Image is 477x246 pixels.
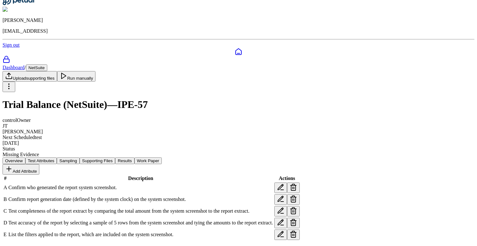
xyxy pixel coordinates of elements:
button: Add Attribute [3,164,39,175]
button: Edit test attribute [274,194,287,205]
div: Next Scheduled test [3,135,474,140]
div: / [3,64,474,71]
th: # [3,175,8,182]
a: Go to Dashboard [3,1,34,6]
button: Delete test attribute [287,229,300,240]
span: List the filters applied to the report, which are included on the system screenshot. [9,232,173,237]
th: Actions [274,175,300,182]
span: C [3,208,7,214]
span: E [3,232,7,237]
a: Sign out [3,42,20,48]
a: Dashboard [3,65,24,70]
button: Sampling [57,157,80,164]
button: Delete test attribute [287,183,300,193]
span: [PERSON_NAME] [3,129,43,134]
div: control Owner [3,117,474,123]
span: Confirm report generation date (defined by the system clock) on the system screenshot. [9,196,186,202]
button: Work Paper [134,157,162,164]
span: Test completeness of the report extract by comparing the total amount from the system screenshot ... [9,208,250,214]
div: [DATE] [3,140,474,146]
button: Run manually [57,71,96,82]
p: [EMAIL_ADDRESS] [3,28,474,34]
nav: Tabs [3,157,474,164]
button: Results [115,157,134,164]
button: Uploadsupporting files [3,71,57,82]
button: Delete test attribute [287,194,300,205]
span: A [3,185,7,190]
span: D [3,220,7,225]
a: SOC [3,56,474,64]
button: NetSuite [26,64,47,71]
button: Supporting Files [80,157,115,164]
button: Edit test attribute [274,183,287,193]
button: Edit test attribute [274,229,287,240]
th: Description [8,175,273,182]
span: Confirm who generated the report system screenshot. [9,185,117,190]
span: B [3,196,7,202]
button: Delete test attribute [287,206,300,216]
p: [PERSON_NAME] [3,17,474,23]
button: Edit test attribute [274,218,287,228]
a: Dashboard [3,48,474,56]
button: Edit test attribute [274,206,287,216]
button: Delete test attribute [287,218,300,228]
span: Test accuracy of the report by selecting a sample of 5 rows from the system screenshot and tying ... [9,220,273,225]
span: JT [3,123,8,129]
button: Test Attributes [25,157,57,164]
div: Status [3,146,474,152]
h1: Trial Balance (NetSuite) — IPE-57 [3,99,474,110]
img: Snir Kodesh [3,7,33,12]
button: Overview [3,157,25,164]
div: Missing Evidence [3,152,474,157]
